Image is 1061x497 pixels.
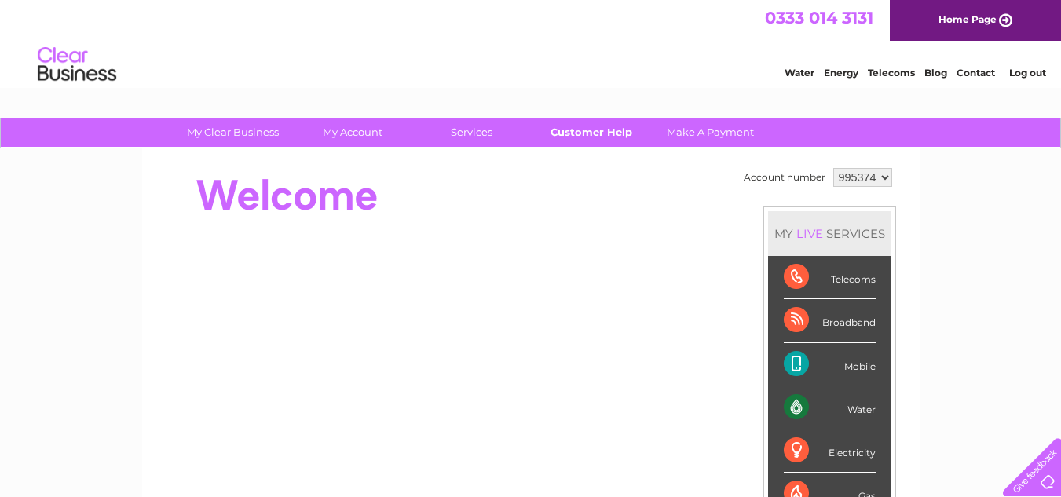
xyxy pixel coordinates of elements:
[784,343,876,386] div: Mobile
[924,67,947,79] a: Blog
[37,41,117,89] img: logo.png
[768,211,891,256] div: MY SERVICES
[784,386,876,429] div: Water
[793,226,826,241] div: LIVE
[784,299,876,342] div: Broadband
[168,118,298,147] a: My Clear Business
[765,8,873,27] a: 0333 014 3131
[784,429,876,473] div: Electricity
[526,118,656,147] a: Customer Help
[824,67,858,79] a: Energy
[160,9,902,76] div: Clear Business is a trading name of Verastar Limited (registered in [GEOGRAPHIC_DATA] No. 3667643...
[784,256,876,299] div: Telecoms
[1009,67,1046,79] a: Log out
[957,67,995,79] a: Contact
[785,67,814,79] a: Water
[287,118,417,147] a: My Account
[868,67,915,79] a: Telecoms
[740,164,829,191] td: Account number
[646,118,775,147] a: Make A Payment
[407,118,536,147] a: Services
